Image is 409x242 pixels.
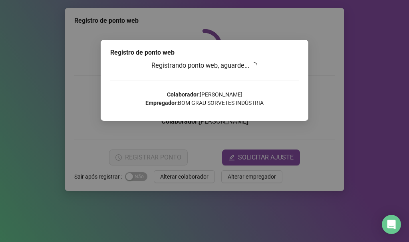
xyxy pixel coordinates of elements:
strong: Colaborador [167,91,199,98]
div: Open Intercom Messenger [382,215,401,234]
strong: Empregador [145,100,177,106]
span: loading [251,62,257,69]
div: Registro de ponto web [110,48,299,57]
h3: Registrando ponto web, aguarde... [110,61,299,71]
p: : [PERSON_NAME] : BOM GRAU SORVETES INDÚSTRIA [110,91,299,107]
